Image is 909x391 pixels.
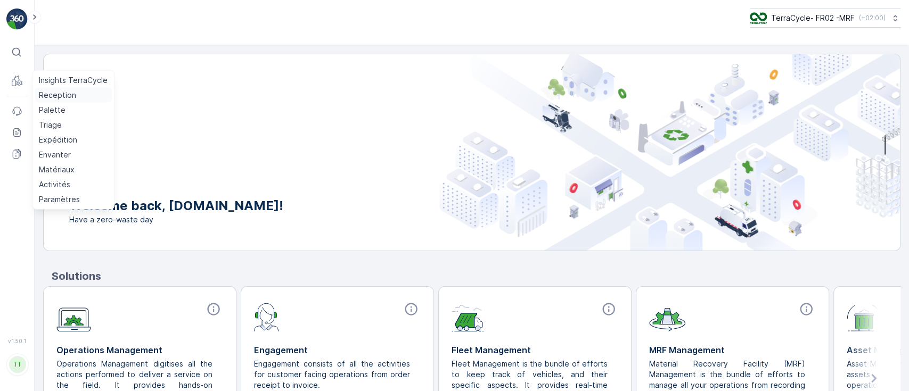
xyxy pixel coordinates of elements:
img: city illustration [439,54,900,251]
span: Have a zero-waste day [69,214,283,225]
img: module-icon [649,302,685,331]
p: TerraCycle- FR02 -MRF [771,13,855,23]
span: v 1.50.1 [6,338,28,344]
img: module-icon [847,302,881,331]
button: TerraCycle- FR02 -MRF(+02:00) [750,9,900,28]
img: module-icon [452,302,484,331]
button: TT [6,346,28,382]
p: Fleet Management [452,344,618,356]
img: terracycle.png [750,12,767,24]
p: MRF Management [649,344,816,356]
img: module-icon [254,302,279,331]
p: Engagement consists of all the activities for customer facing operations from order receipt to in... [254,359,412,390]
p: Solutions [52,268,900,284]
p: Operations Management [56,344,223,356]
p: Engagement [254,344,421,356]
div: TT [9,356,26,373]
p: Welcome back, [DOMAIN_NAME]! [69,197,283,214]
img: logo [6,9,28,30]
p: ( +02:00 ) [859,14,886,22]
img: module-icon [56,302,91,332]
